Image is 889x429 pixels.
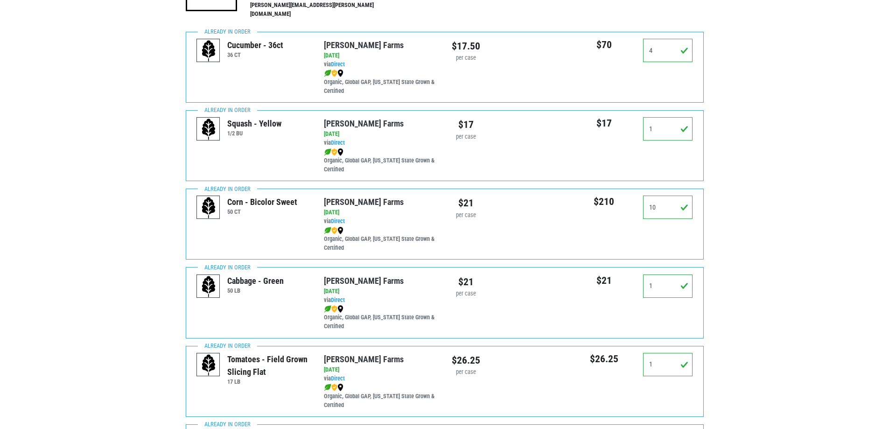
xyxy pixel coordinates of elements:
[324,384,331,391] img: leaf-e5c59151409436ccce96b2ca1b28e03c.png
[324,366,437,409] div: via
[579,39,629,51] h5: $70
[643,117,693,141] input: Qty
[452,211,480,220] div: per case
[197,353,220,377] img: placeholder-variety-43d6402dacf2d531de610a020419775a.svg
[324,69,437,96] div: Organic, Global GAP, [US_STATE] State Grown & Certified
[324,354,404,364] a: [PERSON_NAME] Farms
[227,274,284,287] div: Cabbage - Green
[643,353,693,376] input: Qty
[579,274,629,287] h5: $21
[227,196,297,208] div: Corn - Bicolor Sweet
[324,305,331,313] img: leaf-e5c59151409436ccce96b2ca1b28e03c.png
[324,227,331,234] img: leaf-e5c59151409436ccce96b2ca1b28e03c.png
[579,196,629,208] h5: $210
[227,130,281,137] h6: 1/2 BU
[324,276,404,286] a: [PERSON_NAME] Farms
[643,274,693,298] input: Qty
[324,130,437,139] div: [DATE]
[452,133,480,141] div: per case
[324,287,437,331] div: via
[227,378,310,385] h6: 17 LB
[643,39,693,62] input: Qty
[227,39,283,51] div: Cucumber - 36ct
[337,70,343,77] img: map_marker-0e94453035b3232a4d21701695807de9.png
[331,227,337,234] img: safety-e55c860ca8c00a9c171001a62a92dabd.png
[337,148,343,156] img: map_marker-0e94453035b3232a4d21701695807de9.png
[227,117,281,130] div: Squash - Yellow
[227,208,297,215] h6: 50 CT
[324,197,404,207] a: [PERSON_NAME] Farms
[197,196,220,219] img: placeholder-variety-43d6402dacf2d531de610a020419775a.svg
[579,117,629,129] h5: $17
[324,40,404,50] a: [PERSON_NAME] Farms
[227,287,284,294] h6: 50 LB
[197,275,220,298] img: placeholder-variety-43d6402dacf2d531de610a020419775a.svg
[331,305,337,313] img: safety-e55c860ca8c00a9c171001a62a92dabd.png
[337,384,343,391] img: map_marker-0e94453035b3232a4d21701695807de9.png
[452,39,480,54] div: $17.50
[452,274,480,289] div: $21
[337,305,343,313] img: map_marker-0e94453035b3232a4d21701695807de9.png
[324,119,404,128] a: [PERSON_NAME] Farms
[227,353,310,378] div: Tomatoes - Field Grown Slicing Flat
[324,305,437,331] div: Organic, Global GAP, [US_STATE] State Grown & Certified
[324,148,331,156] img: leaf-e5c59151409436ccce96b2ca1b28e03c.png
[331,148,337,156] img: safety-e55c860ca8c00a9c171001a62a92dabd.png
[331,70,337,77] img: safety-e55c860ca8c00a9c171001a62a92dabd.png
[197,39,220,63] img: placeholder-variety-43d6402dacf2d531de610a020419775a.svg
[452,196,480,211] div: $21
[324,226,437,253] div: Organic, Global GAP, [US_STATE] State Grown & Certified
[324,148,437,174] div: Organic, Global GAP, [US_STATE] State Grown & Certified
[579,353,629,365] h5: $26.25
[331,61,345,68] a: Direct
[324,366,437,374] div: [DATE]
[452,289,480,298] div: per case
[643,196,693,219] input: Qty
[452,368,480,377] div: per case
[324,70,331,77] img: leaf-e5c59151409436ccce96b2ca1b28e03c.png
[324,51,437,60] div: [DATE]
[331,139,345,146] a: Direct
[227,51,283,58] h6: 36 CT
[324,51,437,95] div: via
[331,384,337,391] img: safety-e55c860ca8c00a9c171001a62a92dabd.png
[452,117,480,132] div: $17
[197,118,220,141] img: placeholder-variety-43d6402dacf2d531de610a020419775a.svg
[452,54,480,63] div: per case
[331,375,345,382] a: Direct
[324,383,437,410] div: Organic, Global GAP, [US_STATE] State Grown & Certified
[452,353,480,368] div: $26.25
[324,287,437,296] div: [DATE]
[331,218,345,225] a: Direct
[324,130,437,174] div: via
[250,1,394,19] li: [PERSON_NAME][EMAIL_ADDRESS][PERSON_NAME][DOMAIN_NAME]
[324,208,437,217] div: [DATE]
[324,208,437,252] div: via
[331,296,345,303] a: Direct
[337,227,343,234] img: map_marker-0e94453035b3232a4d21701695807de9.png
